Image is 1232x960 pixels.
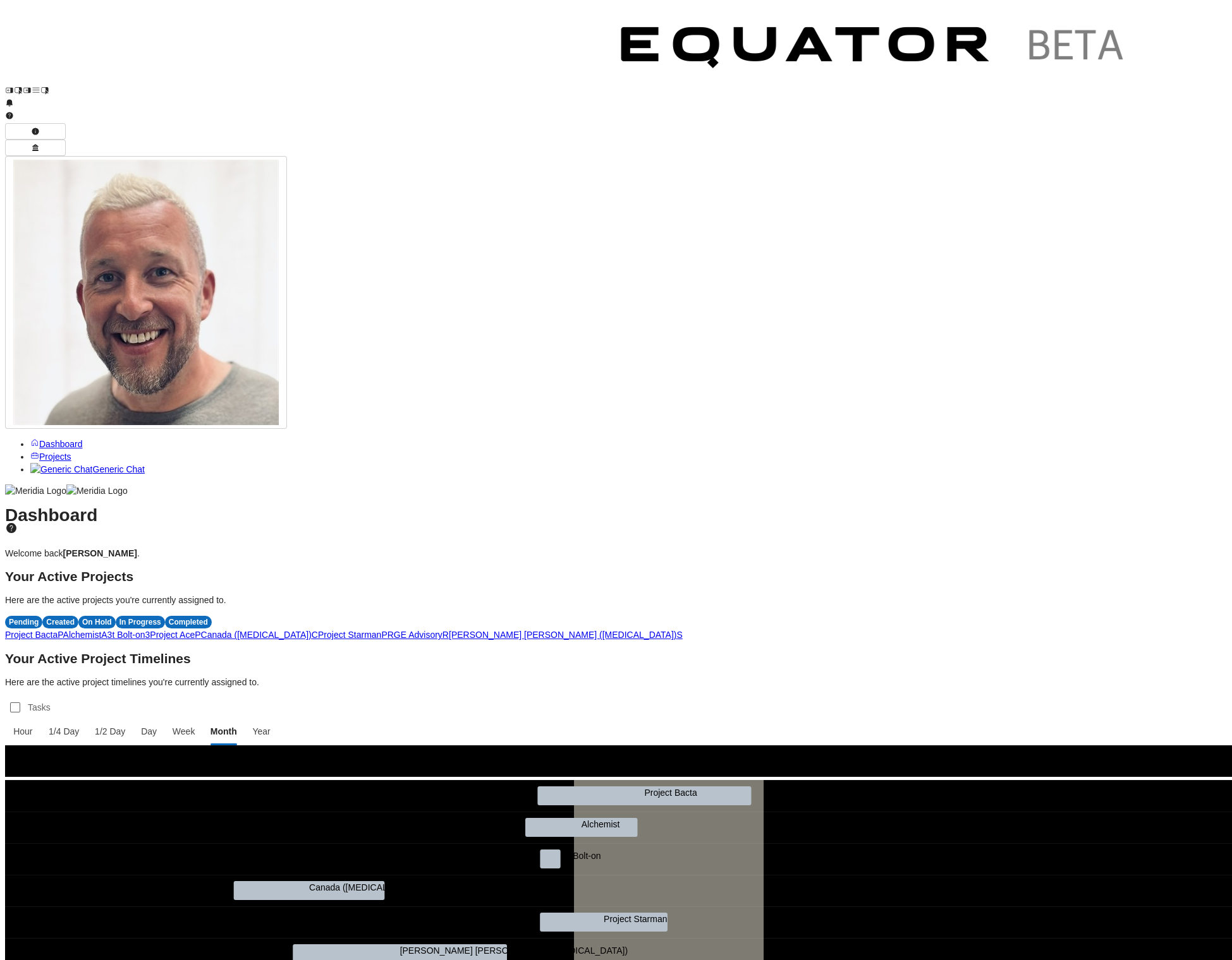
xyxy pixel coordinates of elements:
h2: Your Active Projects [5,570,1227,583]
text: 2025 [195,752,214,762]
img: Meridia Logo [66,484,128,497]
div: Pending [5,616,42,628]
text: 3t Bolt-on [563,851,601,861]
span: Day [140,725,159,738]
span: P [195,630,200,640]
span: Projects [39,452,71,462]
strong: [PERSON_NAME] [63,548,137,558]
div: Completed [165,616,212,628]
a: Project StarmanP [318,630,387,640]
a: Project AceP [150,630,200,640]
h1: Dashboard [5,509,1227,535]
a: Canada ([MEDICAL_DATA])C [201,630,318,640]
span: S [676,630,682,640]
text: September [669,762,712,772]
label: Tasks [25,696,56,719]
span: Year [251,725,272,738]
div: Created [42,616,78,628]
text: August [479,762,507,772]
span: 1/2 Day [94,725,127,738]
text: June [100,762,119,772]
text: October [858,762,890,772]
div: On Hold [78,616,116,628]
p: Here are the active project timelines you're currently assigned to. [5,676,1227,688]
img: Customer Logo [49,5,599,95]
span: Week [171,725,196,738]
a: RGE AdvisoryR [387,630,449,640]
a: [PERSON_NAME] [PERSON_NAME] ([MEDICAL_DATA])S [449,630,683,640]
text: Alchemist [582,819,620,829]
a: Generic ChatGeneric Chat [30,464,145,474]
span: Dashboard [39,439,83,449]
img: Meridia Logo [5,484,66,497]
a: Projects [30,452,71,462]
span: Month [209,725,238,738]
img: Customer Logo [599,5,1149,95]
img: Profile Icon [13,160,279,425]
text: [PERSON_NAME] [PERSON_NAME] ([MEDICAL_DATA]) [400,945,628,956]
span: Generic Chat [92,464,144,474]
img: Generic Chat [30,463,92,476]
a: Dashboard [30,439,83,449]
text: Project Starman [604,914,667,924]
p: Here are the active projects you're currently assigned to. [5,594,1227,606]
span: A [101,630,107,640]
span: 1/4 Day [47,725,81,738]
p: Welcome back . [5,547,1227,560]
text: Project Bacta [644,788,697,798]
span: Hour [11,725,35,738]
text: November [1048,762,1089,772]
span: R [442,630,449,640]
span: 3 [145,630,150,640]
a: Project BactaP [5,630,63,640]
h2: Your Active Project Timelines [5,652,1227,665]
a: 3t Bolt-on3 [107,630,150,640]
text: Canada ([MEDICAL_DATA]) [309,882,420,892]
span: P [58,630,63,640]
a: AlchemistA [63,630,107,640]
div: In Progress [116,616,165,628]
span: P [381,630,387,640]
text: July [290,762,305,772]
span: C [312,630,318,640]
